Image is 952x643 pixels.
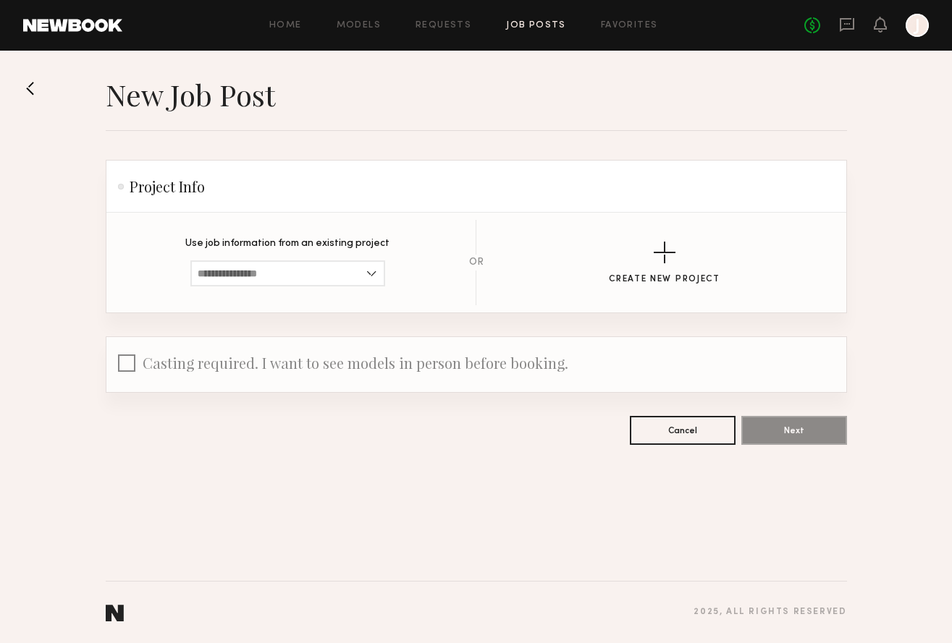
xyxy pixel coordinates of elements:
div: OR [469,257,484,268]
a: Requests [416,21,471,30]
a: Home [269,21,302,30]
button: Cancel [630,416,736,445]
h2: Project Info [118,178,205,195]
button: Next [741,416,847,445]
a: Job Posts [506,21,566,30]
a: Models [337,21,381,30]
div: Create New Project [609,275,720,284]
a: Favorites [601,21,658,30]
div: 2025 , all rights reserved [694,608,846,617]
p: Use job information from an existing project [185,239,389,249]
button: Create New Project [609,242,720,284]
span: Casting required. I want to see models in person before booking. [143,353,568,372]
h1: New Job Post [106,77,275,113]
a: J [906,14,929,37]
